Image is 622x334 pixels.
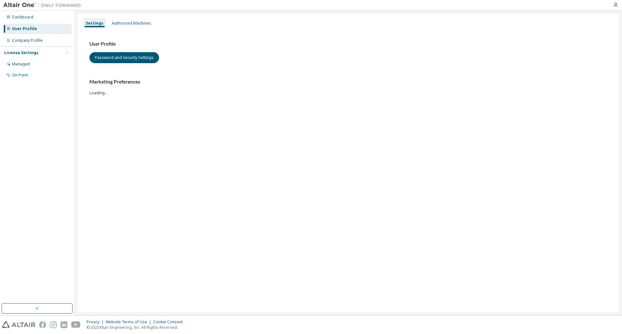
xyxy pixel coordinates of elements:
[86,21,103,26] div: Settings
[61,321,67,328] img: linkedin.svg
[71,321,81,328] img: youtube.svg
[12,15,33,20] div: Dashboard
[39,321,46,328] img: facebook.svg
[112,21,151,26] div: Authorized Machines
[12,38,43,43] div: Company Profile
[106,319,153,325] div: Website Terms of Use
[89,52,159,63] button: Password and Security Settings
[86,319,106,325] div: Privacy
[89,79,607,95] div: Loading...
[4,50,39,55] div: License Settings
[12,73,28,78] div: On Prem
[12,62,30,67] div: Managed
[89,79,607,85] h3: Marketing Preferences
[89,41,607,47] h3: User Profile
[153,319,187,325] div: Cookie Consent
[12,26,37,31] div: User Profile
[86,325,187,330] p: © 2025 Altair Engineering, Inc. All Rights Reserved.
[50,321,57,328] img: instagram.svg
[2,321,35,328] img: altair_logo.svg
[3,2,84,8] img: Altair One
